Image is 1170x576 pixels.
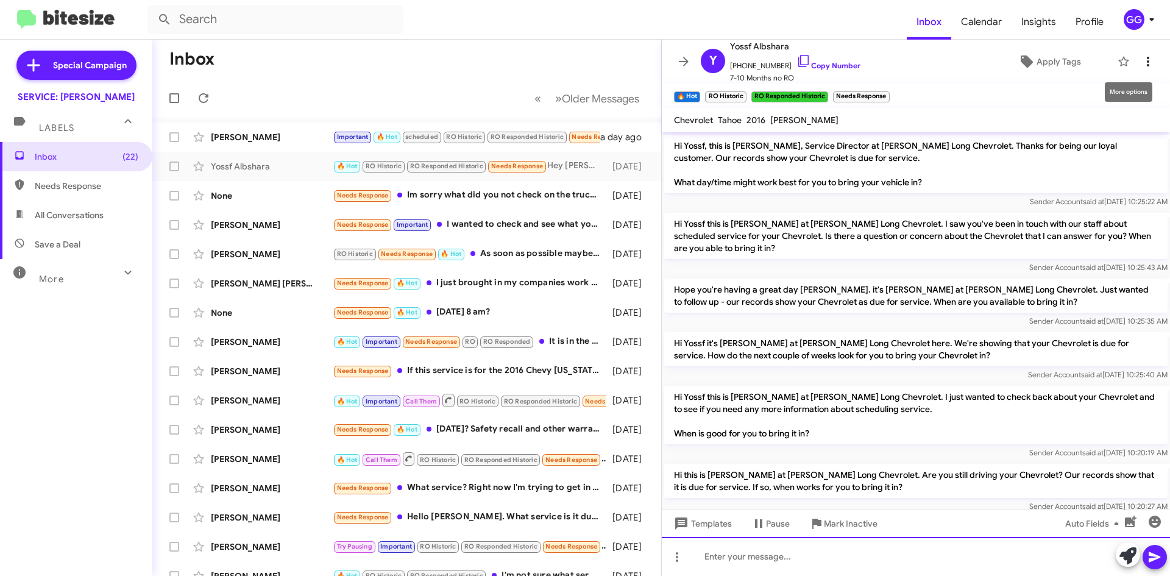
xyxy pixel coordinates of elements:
[491,133,564,141] span: RO Responded Historic
[333,276,606,290] div: I just brought in my companies work truck 1 time
[664,386,1168,444] p: Hi Yossf this is [PERSON_NAME] at [PERSON_NAME] Long Chevrolet. I just wanted to check back about...
[833,91,889,102] small: Needs Response
[705,91,746,102] small: RO Historic
[572,133,623,141] span: Needs Response
[770,115,838,126] span: [PERSON_NAME]
[333,335,606,349] div: It is in the shop now, not sure why you are texting me.
[366,338,397,346] span: Important
[606,511,651,524] div: [DATE]
[606,365,651,377] div: [DATE]
[147,5,403,34] input: Search
[987,51,1111,73] button: Apply Tags
[491,162,543,170] span: Needs Response
[35,180,138,192] span: Needs Response
[337,191,389,199] span: Needs Response
[664,213,1168,259] p: Hi Yossf this is [PERSON_NAME] at [PERSON_NAME] Long Chevrolet. I saw you've been in touch with o...
[1081,370,1102,379] span: said at
[337,513,389,521] span: Needs Response
[545,456,597,464] span: Needs Response
[730,72,860,84] span: 7-10 Months no RO
[907,4,951,40] a: Inbox
[405,338,457,346] span: Needs Response
[504,397,577,405] span: RO Responded Historic
[397,279,417,287] span: 🔥 Hot
[664,135,1168,193] p: Hi Yossf, this is [PERSON_NAME], Service Director at [PERSON_NAME] Long Chevrolet. Thanks for bei...
[465,338,475,346] span: RO
[585,397,637,405] span: Needs Response
[1029,502,1168,511] span: Sender Account [DATE] 10:20:27 AM
[1037,51,1081,73] span: Apply Tags
[441,250,461,258] span: 🔥 Hot
[664,332,1168,366] p: Hi Yossf it's [PERSON_NAME] at [PERSON_NAME] Long Chevrolet here. We're showing that your Chevrol...
[337,250,373,258] span: RO Historic
[333,188,606,202] div: Im sorry what did you not check on the truck? Can you let me know to bring it in?
[211,482,333,494] div: [PERSON_NAME]
[39,274,64,285] span: More
[951,4,1012,40] a: Calendar
[1012,4,1066,40] a: Insights
[337,279,389,287] span: Needs Response
[751,91,828,102] small: RO Responded Historic
[337,542,372,550] span: Try Pausing
[1082,502,1104,511] span: said at
[211,424,333,436] div: [PERSON_NAME]
[333,305,606,319] div: [DATE] 8 am?
[1029,448,1168,457] span: Sender Account [DATE] 10:20:19 AM
[420,542,456,550] span: RO Historic
[606,482,651,494] div: [DATE]
[380,542,412,550] span: Important
[211,453,333,465] div: [PERSON_NAME]
[211,131,333,143] div: [PERSON_NAME]
[169,49,214,69] h1: Inbox
[674,115,713,126] span: Chevrolet
[16,51,136,80] a: Special Campaign
[1124,9,1144,30] div: GG
[672,513,732,535] span: Templates
[1029,316,1168,325] span: Sender Account [DATE] 10:25:35 AM
[1082,316,1104,325] span: said at
[366,162,402,170] span: RO Historic
[333,481,606,495] div: What service? Right now I'm trying to get in the calendar for the hail damage
[606,336,651,348] div: [DATE]
[333,247,606,261] div: As soon as possible maybe by [DATE]
[459,397,495,405] span: RO Historic
[606,424,651,436] div: [DATE]
[211,277,333,290] div: [PERSON_NAME] [PERSON_NAME]
[606,219,651,231] div: [DATE]
[1030,197,1168,206] span: Sender Account [DATE] 10:25:22 AM
[606,160,651,172] div: [DATE]
[824,513,877,535] span: Mark Inactive
[1029,263,1168,272] span: Sender Account [DATE] 10:25:43 AM
[35,151,138,163] span: Inbox
[464,456,537,464] span: RO Responded Historic
[464,542,537,550] span: RO Responded Historic
[555,91,562,106] span: »
[35,209,104,221] span: All Conversations
[366,397,397,405] span: Important
[381,250,433,258] span: Needs Response
[35,238,80,251] span: Save a Deal
[337,133,369,141] span: Important
[397,308,417,316] span: 🔥 Hot
[420,456,456,464] span: RO Historic
[1105,82,1152,102] div: More options
[333,393,606,408] div: After2:00
[337,456,358,464] span: 🔥 Hot
[1113,9,1157,30] button: GG
[211,394,333,407] div: [PERSON_NAME]
[483,338,530,346] span: RO Responded
[377,133,397,141] span: 🔥 Hot
[337,338,358,346] span: 🔥 Hot
[606,277,651,290] div: [DATE]
[211,160,333,172] div: Yossf Albshara
[1028,370,1168,379] span: Sender Account [DATE] 10:25:40 AM
[211,248,333,260] div: [PERSON_NAME]
[1066,4,1113,40] span: Profile
[1083,197,1104,206] span: said at
[664,279,1168,313] p: Hope you're having a great day [PERSON_NAME]. it's [PERSON_NAME] at [PERSON_NAME] Long Chevrolet....
[397,425,417,433] span: 🔥 Hot
[446,133,482,141] span: RO Historic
